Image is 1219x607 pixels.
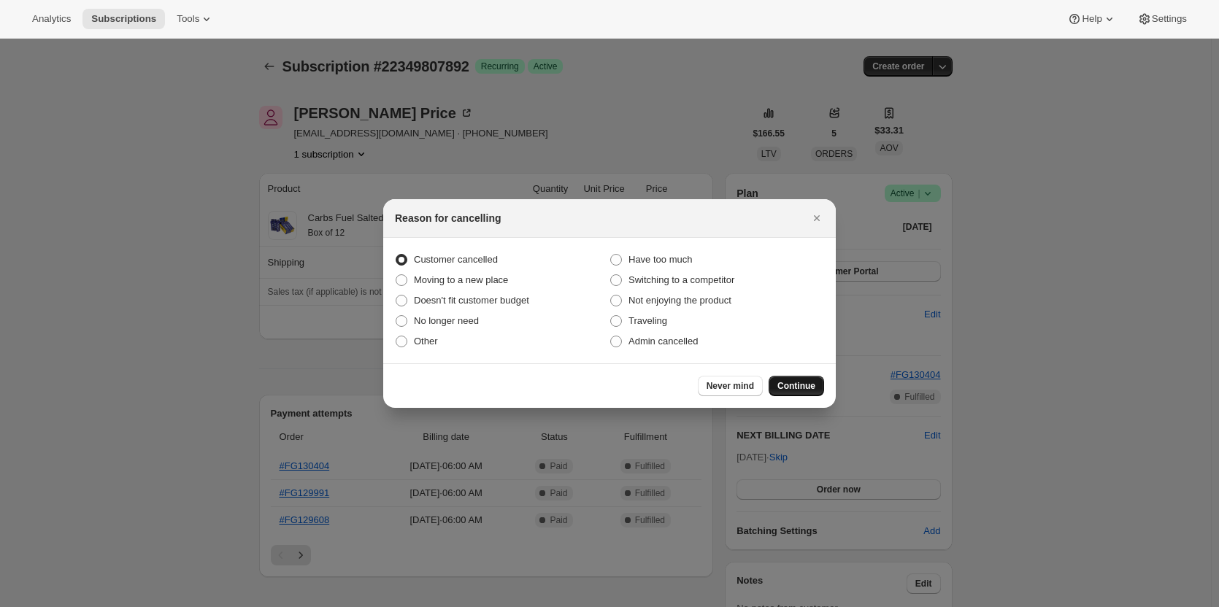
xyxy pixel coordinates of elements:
span: Customer cancelled [414,254,498,265]
span: No longer need [414,315,479,326]
span: Never mind [707,380,754,392]
button: Tools [168,9,223,29]
button: Subscriptions [82,9,165,29]
span: Traveling [628,315,667,326]
span: Other [414,336,438,347]
h2: Reason for cancelling [395,211,501,225]
button: Settings [1128,9,1196,29]
button: Continue [769,376,824,396]
button: Analytics [23,9,80,29]
button: Help [1058,9,1125,29]
span: Switching to a competitor [628,274,734,285]
span: Doesn't fit customer budget [414,295,529,306]
button: Never mind [698,376,763,396]
span: Tools [177,13,199,25]
span: Help [1082,13,1101,25]
span: Have too much [628,254,692,265]
span: Moving to a new place [414,274,508,285]
span: Not enjoying the product [628,295,731,306]
span: Subscriptions [91,13,156,25]
span: Continue [777,380,815,392]
span: Settings [1152,13,1187,25]
span: Admin cancelled [628,336,698,347]
span: Analytics [32,13,71,25]
button: Close [807,208,827,228]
